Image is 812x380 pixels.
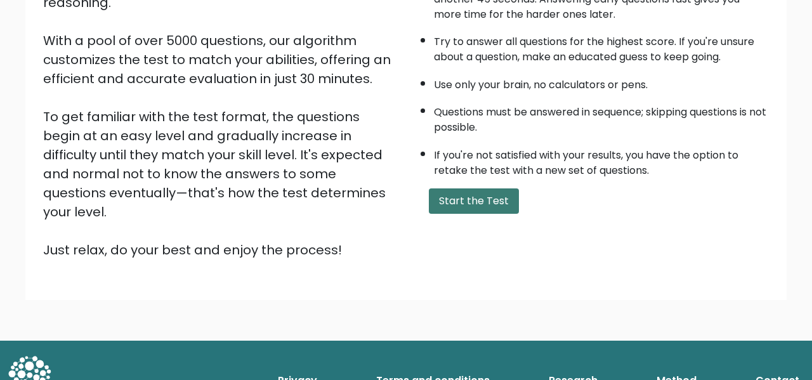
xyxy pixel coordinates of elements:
[434,141,769,178] li: If you're not satisfied with your results, you have the option to retake the test with a new set ...
[434,71,769,93] li: Use only your brain, no calculators or pens.
[429,188,519,214] button: Start the Test
[434,98,769,135] li: Questions must be answered in sequence; skipping questions is not possible.
[434,28,769,65] li: Try to answer all questions for the highest score. If you're unsure about a question, make an edu...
